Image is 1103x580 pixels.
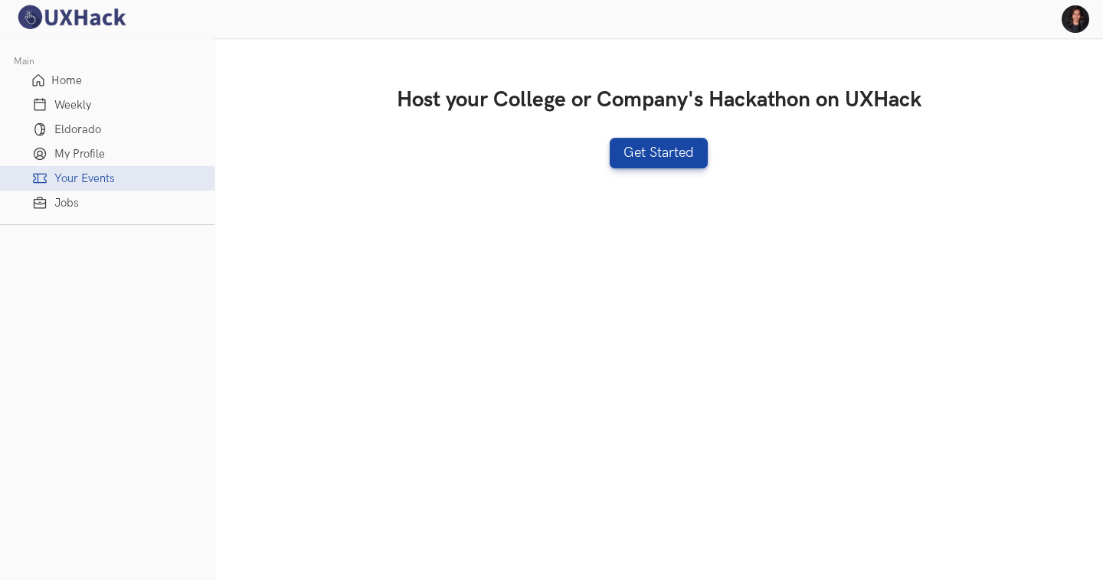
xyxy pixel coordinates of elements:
a: Get Started [610,138,708,168]
span: Jobs [54,197,79,210]
span: Main [14,56,34,67]
img: Your profile pic [1062,5,1089,33]
span: Eldorado [54,123,101,136]
span: Your Events [54,172,115,185]
span: Home [51,74,82,87]
h3: Host your College or Company's Hackathon on UXHack [239,87,1078,113]
span: Weekly [54,99,91,112]
span: My Profile [54,148,105,161]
